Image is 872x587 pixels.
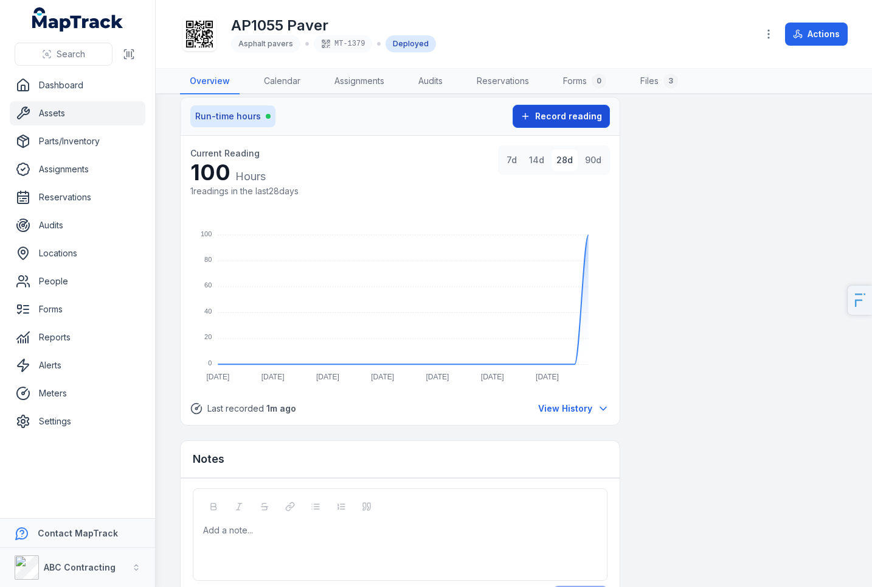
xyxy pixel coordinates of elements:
a: Calendar [254,69,310,94]
a: Parts/Inventory [10,129,145,153]
tspan: [DATE] [206,373,229,381]
h1: AP1055 Paver [231,16,436,35]
button: 7d [502,149,522,171]
a: Assignments [325,69,394,94]
a: Alerts [10,353,145,378]
button: Actions [785,23,848,46]
a: Locations [10,241,145,265]
tspan: 80 [204,256,212,263]
tspan: 100 [201,230,212,237]
tspan: [DATE] [481,373,504,381]
span: 1m ago [266,403,296,413]
span: Record reading [535,110,602,122]
button: Record reading [513,105,610,128]
button: View all meter readings history [538,402,610,415]
button: 90d [580,149,606,171]
a: People [10,269,145,293]
div: 1 readings in the last 28 days [190,185,299,197]
a: Dashboard [10,73,145,97]
span: Run-time hours [195,110,261,122]
a: Assets [10,101,145,125]
a: Audits [10,213,145,237]
tspan: [DATE] [536,373,559,381]
a: Reports [10,325,145,350]
h3: Notes [193,451,224,468]
time: 08/10/2025, 3:35:17 pm [266,403,296,413]
span: Current Reading [190,148,260,158]
div: Deployed [386,35,436,52]
a: Forms [10,297,145,322]
a: MapTrack [32,7,123,32]
tspan: [DATE] [371,373,394,381]
a: Reservations [10,185,145,209]
span: View History [538,402,592,415]
tspan: [DATE] [426,373,449,381]
tspan: 0 [208,359,212,367]
a: Files3 [631,69,688,94]
a: Assignments [10,157,145,181]
tspan: 20 [204,333,212,340]
div: 100 [190,160,299,185]
tspan: 40 [204,308,212,315]
tspan: 60 [204,281,212,289]
strong: Contact MapTrack [38,528,118,538]
a: Meters [10,381,145,406]
div: 0 [592,74,606,88]
button: 28d [552,149,578,171]
a: Forms0 [553,69,616,94]
button: 14d [524,149,549,171]
div: 3 [663,74,678,88]
div: MT-1379 [314,35,372,52]
a: Settings [10,409,145,434]
tspan: [DATE] [316,373,339,381]
a: Audits [409,69,452,94]
strong: ABC Contracting [44,562,116,572]
span: Last recorded [207,402,296,415]
button: Run-time hours [190,105,275,127]
span: Hours [235,170,266,183]
span: Search [57,48,85,60]
button: Search [15,43,112,66]
span: Asphalt pavers [238,39,293,48]
a: Overview [180,69,240,94]
a: Reservations [467,69,539,94]
tspan: [DATE] [261,373,285,381]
